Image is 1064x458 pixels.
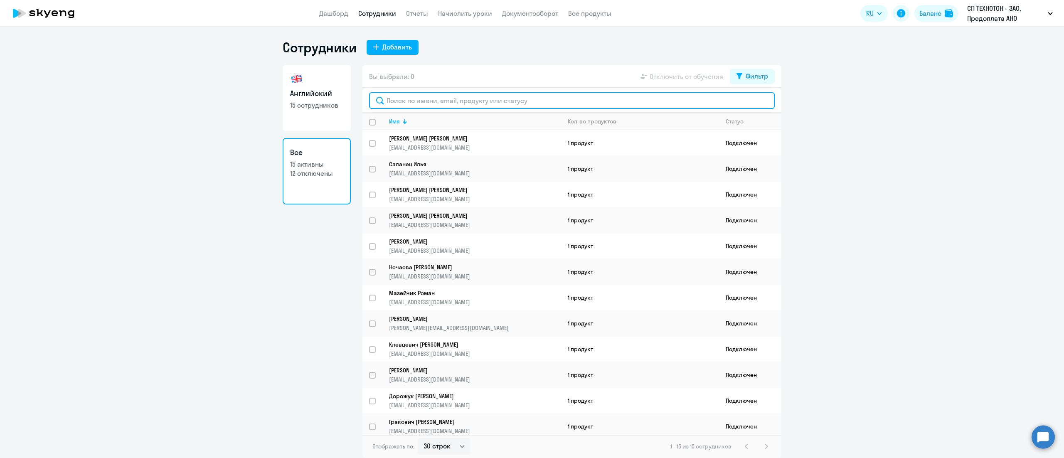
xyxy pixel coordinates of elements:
p: [PERSON_NAME][EMAIL_ADDRESS][DOMAIN_NAME] [389,324,561,332]
a: [PERSON_NAME] [PERSON_NAME][EMAIL_ADDRESS][DOMAIN_NAME] [389,135,561,151]
td: Подключен [719,207,781,233]
td: Подключен [719,182,781,207]
p: [EMAIL_ADDRESS][DOMAIN_NAME] [389,144,561,151]
p: [EMAIL_ADDRESS][DOMAIN_NAME] [389,195,561,203]
div: Добавить [382,42,412,52]
p: 15 активны [290,160,343,169]
a: [PERSON_NAME] [PERSON_NAME][EMAIL_ADDRESS][DOMAIN_NAME] [389,212,561,229]
div: Фильтр [746,71,768,81]
td: 1 продукт [561,207,719,233]
td: 1 продукт [561,388,719,414]
td: Подключен [719,285,781,310]
td: 1 продукт [561,182,719,207]
td: Подключен [719,310,781,336]
a: Все продукты [568,9,611,17]
button: RU [860,5,888,22]
span: RU [866,8,874,18]
td: Подключен [719,414,781,439]
p: Гракович [PERSON_NAME] [389,418,549,426]
div: Имя [389,118,561,125]
td: 1 продукт [561,156,719,182]
td: Подключен [719,233,781,259]
td: 1 продукт [561,233,719,259]
p: [PERSON_NAME] [389,238,549,245]
td: 1 продукт [561,336,719,362]
a: Мазейчик Роман[EMAIL_ADDRESS][DOMAIN_NAME] [389,289,561,306]
span: 1 - 15 из 15 сотрудников [670,443,731,450]
div: Баланс [919,8,941,18]
p: 12 отключены [290,169,343,178]
a: Английский15 сотрудников [283,65,351,131]
td: 1 продукт [561,310,719,336]
td: Подключен [719,362,781,388]
span: Вы выбрали: 0 [369,71,414,81]
div: Статус [726,118,744,125]
p: [EMAIL_ADDRESS][DOMAIN_NAME] [389,273,561,280]
td: 1 продукт [561,414,719,439]
span: Отображать по: [372,443,414,450]
p: [EMAIL_ADDRESS][DOMAIN_NAME] [389,427,561,435]
button: Балансbalance [914,5,958,22]
a: Нечаева [PERSON_NAME][EMAIL_ADDRESS][DOMAIN_NAME] [389,263,561,280]
td: Подключен [719,336,781,362]
div: Статус [726,118,781,125]
a: Начислить уроки [438,9,492,17]
td: 1 продукт [561,362,719,388]
p: [EMAIL_ADDRESS][DOMAIN_NAME] [389,221,561,229]
a: Дашборд [319,9,348,17]
p: [PERSON_NAME] [389,315,549,323]
td: Подключен [719,130,781,156]
a: Отчеты [406,9,428,17]
p: Клевцевич [PERSON_NAME] [389,341,549,348]
td: 1 продукт [561,130,719,156]
p: Нечаева [PERSON_NAME] [389,263,549,271]
a: [PERSON_NAME][EMAIL_ADDRESS][DOMAIN_NAME] [389,367,561,383]
a: [PERSON_NAME] [PERSON_NAME][EMAIL_ADDRESS][DOMAIN_NAME] [389,186,561,203]
p: [EMAIL_ADDRESS][DOMAIN_NAME] [389,170,561,177]
td: 1 продукт [561,285,719,310]
a: Саланец Илья[EMAIL_ADDRESS][DOMAIN_NAME] [389,160,561,177]
p: Дорожук [PERSON_NAME] [389,392,549,400]
td: 1 продукт [561,259,719,285]
h3: Все [290,147,343,158]
p: СП ТЕХНОТОН - ЗАО, Предоплата АНО [967,3,1044,23]
button: СП ТЕХНОТОН - ЗАО, Предоплата АНО [963,3,1057,23]
a: [PERSON_NAME][PERSON_NAME][EMAIL_ADDRESS][DOMAIN_NAME] [389,315,561,332]
a: [PERSON_NAME][EMAIL_ADDRESS][DOMAIN_NAME] [389,238,561,254]
a: Все15 активны12 отключены [283,138,351,204]
input: Поиск по имени, email, продукту или статусу [369,92,775,109]
p: 15 сотрудников [290,101,343,110]
img: english [290,72,303,86]
p: [EMAIL_ADDRESS][DOMAIN_NAME] [389,401,561,409]
h3: Английский [290,88,343,99]
a: Сотрудники [358,9,396,17]
p: [PERSON_NAME] [PERSON_NAME] [389,212,549,219]
p: [PERSON_NAME] [PERSON_NAME] [389,186,549,194]
button: Фильтр [730,69,775,84]
a: Документооборот [502,9,558,17]
img: balance [945,9,953,17]
a: Клевцевич [PERSON_NAME][EMAIL_ADDRESS][DOMAIN_NAME] [389,341,561,357]
p: [EMAIL_ADDRESS][DOMAIN_NAME] [389,298,561,306]
a: Гракович [PERSON_NAME][EMAIL_ADDRESS][DOMAIN_NAME] [389,418,561,435]
p: Саланец Илья [389,160,549,168]
p: [EMAIL_ADDRESS][DOMAIN_NAME] [389,350,561,357]
p: Мазейчик Роман [389,289,549,297]
p: [PERSON_NAME] [389,367,549,374]
p: [EMAIL_ADDRESS][DOMAIN_NAME] [389,376,561,383]
h1: Сотрудники [283,39,357,56]
td: Подключен [719,259,781,285]
p: [PERSON_NAME] [PERSON_NAME] [389,135,549,142]
div: Кол-во продуктов [568,118,719,125]
div: Кол-во продуктов [568,118,616,125]
div: Имя [389,118,400,125]
p: [EMAIL_ADDRESS][DOMAIN_NAME] [389,247,561,254]
button: Добавить [367,40,419,55]
a: Дорожук [PERSON_NAME][EMAIL_ADDRESS][DOMAIN_NAME] [389,392,561,409]
td: Подключен [719,388,781,414]
td: Подключен [719,156,781,182]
